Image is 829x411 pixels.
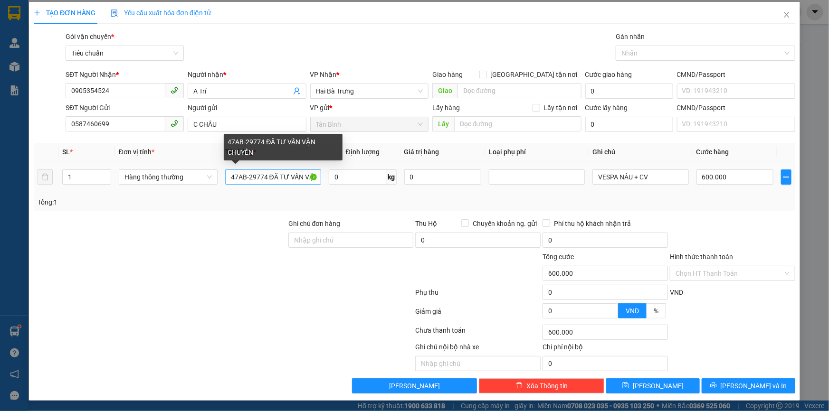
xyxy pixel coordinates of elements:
span: vantinh.tienoanh - In: [120,27,247,35]
span: delete [516,382,523,390]
span: Lấy hàng [432,104,460,112]
div: Ghi chú nội bộ nhà xe [415,342,541,356]
span: [GEOGRAPHIC_DATA] [5,70,249,95]
button: printer[PERSON_NAME] và In [702,378,795,393]
div: Chi phí nội bộ [543,342,668,356]
span: user-add [293,87,301,95]
div: Giảm giá [415,306,542,323]
th: Ghi chú [589,143,692,161]
div: CMND/Passport [677,69,795,80]
button: plus [781,169,791,185]
span: TB1409250144 - [63,27,247,35]
label: Cước lấy hàng [585,104,628,112]
span: TẠO ĐƠN HÀNG [34,9,95,17]
button: Close [773,2,800,28]
button: [PERSON_NAME] [352,378,477,393]
span: phone [171,120,178,127]
button: save[PERSON_NAME] [606,378,700,393]
div: Chưa thanh toán [415,325,542,342]
span: [GEOGRAPHIC_DATA] tận nơi [487,69,581,80]
div: 47AB-29774 ĐÃ TƯ VẤN VẬN CHUYỂN [224,134,343,160]
span: % [654,307,658,315]
label: Cước giao hàng [585,71,632,78]
span: Lấy tận nơi [540,103,581,113]
span: Giao hàng [432,71,463,78]
span: [PERSON_NAME] [633,381,684,391]
span: Lấy [432,116,454,131]
span: Hai Bà Trưng [316,84,423,98]
div: Tổng: 1 [38,197,320,207]
strong: Nhận: [5,44,249,95]
span: VP Nhận [310,71,337,78]
span: Giá trị hàng [404,148,439,156]
div: CMND/Passport [677,103,795,113]
span: Anh Long - 0326029224 [63,17,145,25]
span: Tiêu chuẩn [71,46,178,60]
span: phone [171,86,178,94]
input: Cước lấy hàng [585,117,673,132]
span: Giao [432,83,457,98]
span: Tổng cước [543,253,574,261]
span: close [783,11,791,19]
span: Định lượng [346,148,380,156]
span: Yêu cầu xuất hóa đơn điện tử [111,9,211,17]
img: icon [111,9,118,17]
input: Nhập ghi chú [415,356,541,371]
span: Hàng thông thường [124,170,212,184]
span: [PERSON_NAME] và In [721,381,787,391]
span: Xóa Thông tin [526,381,568,391]
span: Đơn vị tính [119,148,154,156]
span: kg [387,169,397,185]
span: plus [781,173,791,181]
button: deleteXóa Thông tin [479,378,604,393]
div: Phụ thu [415,287,542,304]
label: Ghi chú đơn hàng [288,220,341,227]
span: [PERSON_NAME] [389,381,440,391]
input: Ghi Chú [592,169,688,185]
label: Gán nhãn [616,33,645,40]
span: Chuyển khoản ng. gửi [469,218,541,229]
input: VD: Bàn, Ghế [225,169,321,185]
input: Cước giao hàng [585,84,673,99]
span: Phí thu hộ khách nhận trả [550,218,635,229]
span: Tân Bình [80,5,116,15]
span: Cước hàng [696,148,729,156]
span: Gói vận chuyển [66,33,114,40]
div: VP gửi [310,103,429,113]
span: Thu Hộ [415,220,437,227]
span: SL [62,148,70,156]
div: SĐT Người Nhận [66,69,184,80]
button: delete [38,169,53,185]
input: Dọc đường [454,116,581,131]
input: 0 [404,169,482,185]
span: Gửi: [63,5,116,15]
span: Tân Bình [316,117,423,131]
input: Ghi chú đơn hàng [288,233,414,248]
input: Dọc đường [457,83,581,98]
span: printer [710,382,717,390]
div: Người nhận [188,69,306,80]
th: Loại phụ phí [485,143,589,161]
span: VND [670,289,683,296]
span: plus [34,9,40,16]
label: Hình thức thanh toán [670,253,733,261]
span: VND [626,307,639,315]
div: Người gửi [188,103,306,113]
span: save [622,382,629,390]
div: SĐT Người Gửi [66,103,184,113]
